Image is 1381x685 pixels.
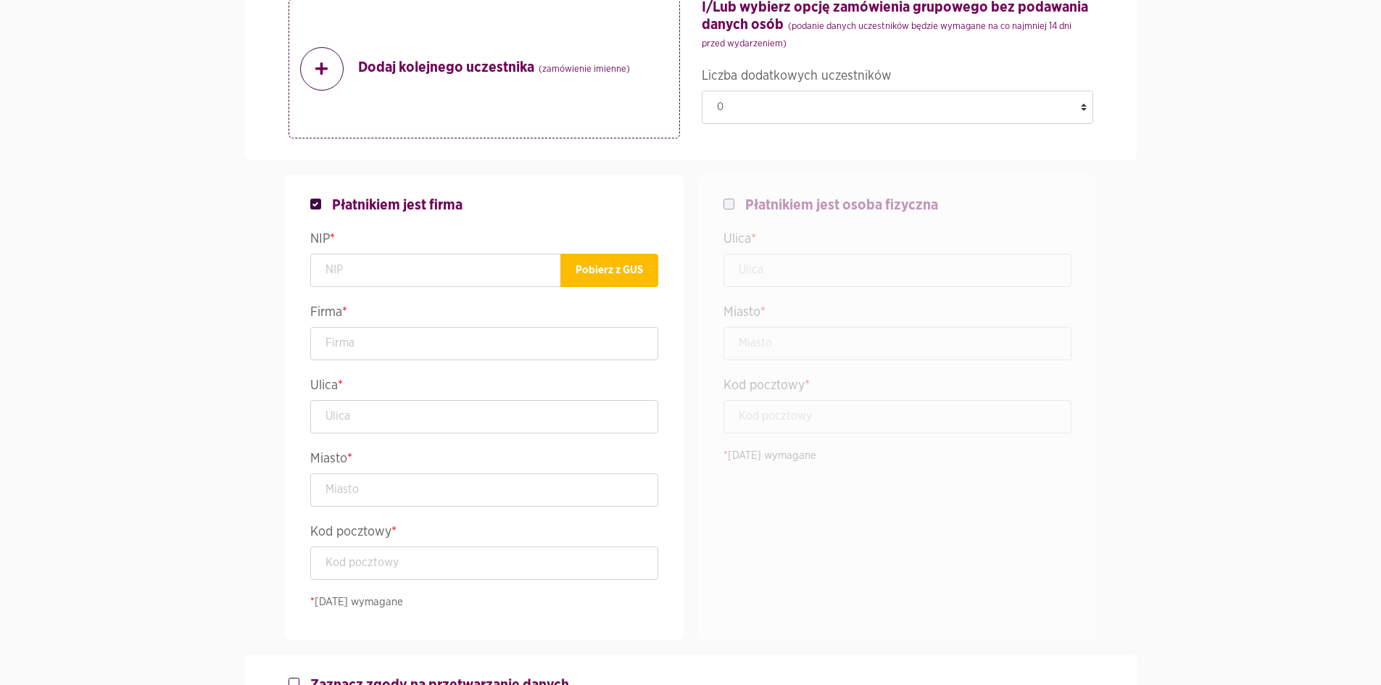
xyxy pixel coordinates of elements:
legend: Ulica [723,228,1071,254]
legend: Firma [310,302,658,327]
input: Firma [310,327,658,360]
legend: Kod pocztowy [310,521,658,547]
input: Ulica [310,400,658,433]
legend: Miasto [310,448,658,473]
legend: Ulica [310,375,658,400]
input: Ulica [723,254,1071,287]
input: Kod pocztowy [310,547,658,580]
small: (podanie danych uczestników będzie wymagane na co najmniej 14 dni przed wydarzeniem) [702,22,1071,49]
span: Płatnikiem jest firma [332,196,463,214]
input: Miasto [723,327,1071,360]
legend: NIP [310,228,658,254]
span: Płatnikiem jest osoba fizyczna [745,196,938,214]
p: [DATE] wymagane [310,594,658,611]
input: Miasto [310,473,658,507]
input: NIP [310,254,561,287]
legend: Miasto [723,302,1071,327]
input: Kod pocztowy [723,400,1071,433]
small: (zamówienie imienne) [539,65,630,74]
legend: Liczba dodatkowych uczestników [702,65,1093,91]
button: Pobierz z GUS [560,254,658,287]
p: [DATE] wymagane [723,448,1071,465]
strong: Dodaj kolejnego uczestnika [358,59,630,78]
legend: Kod pocztowy [723,375,1071,400]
